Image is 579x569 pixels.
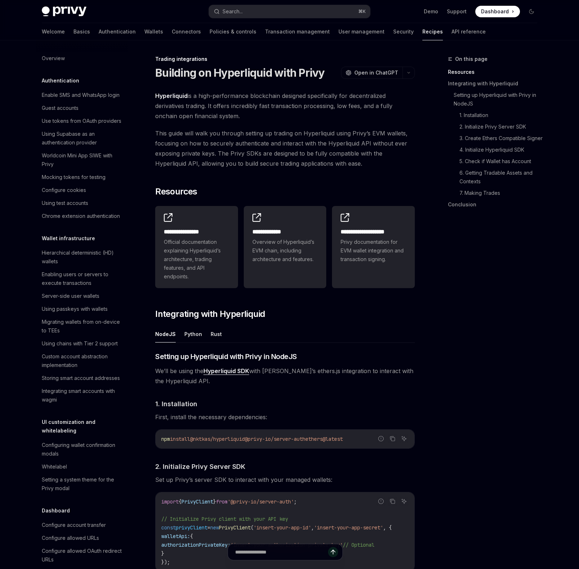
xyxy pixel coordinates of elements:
[245,436,305,442] span: @privy-io/server-auth
[155,351,297,362] span: Setting up Hyperliquid with Privy in NodeJS
[252,238,318,264] span: Overview of Hyperliquid’s EVM chain, including architecture and features.
[42,441,124,458] div: Configuring wallet confirmation modals
[376,434,386,443] button: Report incorrect code
[36,545,128,566] a: Configure allowed OAuth redirect URLs
[36,303,128,315] a: Using passkeys with wallets
[155,66,325,79] h1: Building on Hyperliquid with Privy
[447,8,467,15] a: Support
[42,374,120,382] div: Storing smart account addresses
[181,498,213,505] span: PrivyClient
[155,128,415,169] span: This guide will walk you through setting up trading on Hyperliquid using Privy’s EVM wallets, foc...
[42,547,124,564] div: Configure allowed OAuth redirect URLs
[190,533,193,539] span: {
[36,171,128,184] a: Mocking tokens for testing
[230,542,343,548] span: 'insert-your-authorization-private-key'
[42,76,79,85] h5: Authentication
[42,186,86,194] div: Configure cookies
[481,8,509,15] span: Dashboard
[211,326,222,342] button: Rust
[388,497,397,506] button: Copy the contents from the code block
[311,524,314,531] span: ,
[399,434,409,443] button: Ask AI
[294,498,297,505] span: ;
[376,497,386,506] button: Report incorrect code
[155,399,197,409] span: 1. Installation
[161,436,170,442] span: npm
[475,6,520,17] a: Dashboard
[36,268,128,290] a: Enabling users or servers to execute transactions
[161,542,230,548] span: authorizationPrivateKey:
[170,436,190,442] span: install
[42,318,124,335] div: Migrating wallets from on-device to TEEs
[176,524,207,531] span: privyClient
[36,184,128,197] a: Configure cookies
[341,238,406,264] span: Privy documentation for EVM wallet integration and transaction signing.
[210,23,256,40] a: Policies & controls
[36,89,128,102] a: Enable SMS and WhatsApp login
[155,92,188,100] a: Hyperliquid
[459,167,543,187] a: 6. Getting Tradable Assets and Contexts
[36,52,128,65] a: Overview
[305,436,343,442] span: ethers@latest
[155,475,415,485] span: Set up Privy’s server SDK to interact with your managed wallets:
[179,498,181,505] span: {
[155,308,265,320] span: Integrating with Hyperliquid
[223,7,243,16] div: Search...
[36,439,128,460] a: Configuring wallet confirmation modals
[36,149,128,171] a: Worldcoin Mini App SIWE with Privy
[42,130,124,147] div: Using Supabase as an authentication provider
[190,436,245,442] span: @nktkas/hyperliquid
[455,55,488,63] span: On this page
[36,460,128,473] a: Whitelabel
[36,315,128,337] a: Migrating wallets from on-device to TEEs
[213,498,216,505] span: }
[42,387,124,404] div: Integrating smart accounts with wagmi
[36,532,128,545] a: Configure allowed URLs
[42,248,124,266] div: Hierarchical deterministic (HD) wallets
[144,23,163,40] a: Wallets
[155,326,176,342] button: NodeJS
[203,367,249,375] a: Hyperliquid SDK
[161,498,179,505] span: import
[73,23,90,40] a: Basics
[526,6,537,17] button: Toggle dark mode
[36,290,128,303] a: Server-side user wallets
[36,519,128,532] a: Configure account transfer
[42,117,121,125] div: Use tokens from OAuth providers
[228,498,294,505] span: '@privy-io/server-auth'
[155,462,245,471] span: 2. Initialize Privy Server SDK
[459,133,543,144] a: 3. Create Ethers Compatible Signer
[244,206,327,288] a: **** **** ***Overview of Hyperliquid’s EVM chain, including architecture and features.
[207,524,210,531] span: =
[42,475,124,493] div: Setting a system theme for the Privy modal
[448,78,543,89] a: Integrating with Hyperliquid
[328,547,338,557] button: Send message
[459,156,543,167] a: 5. Check if Wallet has Account
[219,524,251,531] span: PrivyClient
[209,5,370,18] button: Search...⌘K
[332,206,415,288] a: **** **** **** *****Privy documentation for EVM wallet integration and transaction signing.
[422,23,443,40] a: Recipes
[36,473,128,495] a: Setting a system theme for the Privy modal
[36,102,128,115] a: Guest accounts
[36,197,128,210] a: Using test accounts
[42,23,65,40] a: Welcome
[210,524,219,531] span: new
[253,524,311,531] span: 'insert-your-app-id'
[36,210,128,223] a: Chrome extension authentication
[155,186,197,197] span: Resources
[216,498,228,505] span: from
[42,352,124,369] div: Custom account abstraction implementation
[424,8,438,15] a: Demo
[314,524,383,531] span: 'insert-your-app-secret'
[155,412,415,422] span: First, install the necessary dependencies:
[383,524,392,531] span: , {
[164,238,229,281] span: Official documentation explaining Hyperliquid’s architecture, trading features, and API endpoints.
[251,524,253,531] span: (
[341,67,403,79] button: Open in ChatGPT
[459,187,543,199] a: 7. Making Trades
[42,91,120,99] div: Enable SMS and WhatsApp login
[399,497,409,506] button: Ask AI
[36,350,128,372] a: Custom account abstraction implementation
[42,339,118,348] div: Using chains with Tier 2 support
